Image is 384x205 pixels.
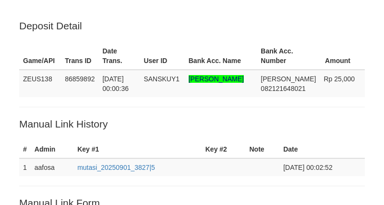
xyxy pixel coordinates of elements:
td: 86859892 [61,70,98,97]
th: Note [246,141,280,158]
th: Game/API [19,42,61,70]
th: User ID [140,42,184,70]
span: [PERSON_NAME] [261,75,316,83]
span: Rp 25,000 [324,75,355,83]
p: Deposit Detail [19,19,365,33]
a: mutasi_20250901_3827|5 [77,164,155,171]
span: [DATE] 00:00:36 [102,75,129,92]
span: SANSKUY1 [144,75,180,83]
th: Key #1 [73,141,202,158]
th: Admin [31,141,73,158]
th: Key #2 [202,141,246,158]
th: Amount [320,42,365,70]
th: # [19,141,31,158]
th: Date [279,141,365,158]
th: Bank Acc. Name [185,42,257,70]
span: Copy 082121648021 to clipboard [261,85,305,92]
td: ZEUS138 [19,70,61,97]
td: [DATE] 00:02:52 [279,158,365,176]
p: Manual Link History [19,117,365,131]
td: 1 [19,158,31,176]
th: Trans ID [61,42,98,70]
th: Bank Acc. Number [257,42,320,70]
span: Nama rekening >18 huruf, harap diedit [189,75,244,83]
td: aafosa [31,158,73,176]
th: Date Trans. [98,42,140,70]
